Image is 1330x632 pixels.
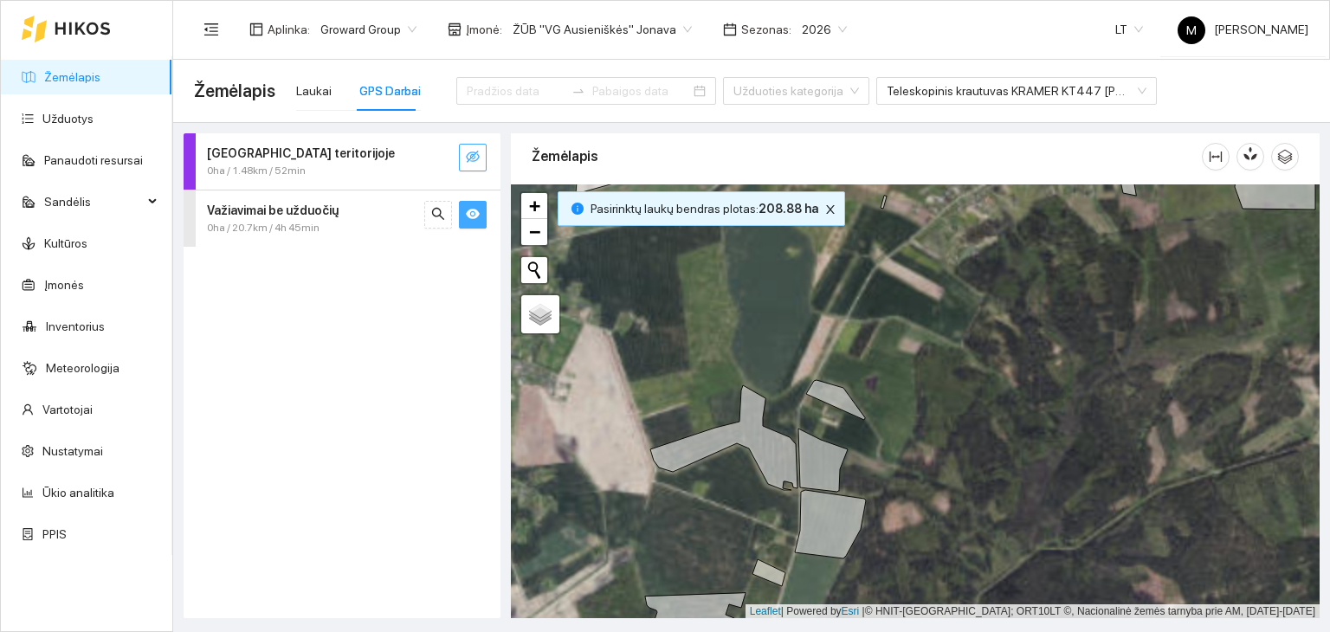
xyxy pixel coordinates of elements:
button: close [820,199,841,220]
span: shop [448,23,462,36]
span: Sandėlis [44,184,143,219]
a: Meteorologija [46,361,119,375]
span: Sezonas : [741,20,791,39]
a: Kultūros [44,236,87,250]
span: column-width [1203,150,1229,164]
span: M [1186,16,1197,44]
button: search [424,201,452,229]
a: Žemėlapis [44,70,100,84]
span: LT [1115,16,1143,42]
span: close [821,203,840,216]
a: Vartotojai [42,403,93,416]
span: Pasirinktų laukų bendras plotas : [591,199,818,218]
div: [GEOGRAPHIC_DATA] teritorijoje0ha / 1.48km / 52mineye-invisible [184,133,500,190]
span: layout [249,23,263,36]
a: Esri [842,605,860,617]
b: 208.88 ha [759,202,818,216]
button: menu-fold [194,12,229,47]
input: Pabaigos data [592,81,690,100]
a: Layers [521,295,559,333]
span: info-circle [571,203,584,215]
span: calendar [723,23,737,36]
a: Zoom out [521,219,547,245]
span: Įmonė : [466,20,502,39]
a: Užduotys [42,112,94,126]
strong: Važiavimai be užduočių [207,203,339,217]
span: ŽŪB "VG Ausieniškės" Jonava [513,16,692,42]
a: Nustatymai [42,444,103,458]
span: to [571,84,585,98]
span: menu-fold [203,22,219,37]
div: Laukai [296,81,332,100]
a: Panaudoti resursai [44,153,143,167]
a: Ūkio analitika [42,486,114,500]
button: column-width [1202,143,1230,171]
button: eye [459,201,487,229]
span: [PERSON_NAME] [1178,23,1308,36]
button: eye-invisible [459,144,487,171]
span: 0ha / 1.48km / 52min [207,163,306,179]
span: 2026 [802,16,847,42]
span: swap-right [571,84,585,98]
a: Inventorius [46,319,105,333]
div: GPS Darbai [359,81,421,100]
span: | [862,605,865,617]
a: Įmonės [44,278,84,292]
span: Žemėlapis [194,77,275,105]
span: eye-invisible [466,150,480,166]
span: + [529,195,540,216]
span: eye [466,207,480,223]
span: Aplinka : [268,20,310,39]
div: Važiavimai be užduočių0ha / 20.7km / 4h 45minsearcheye [184,190,500,247]
div: | Powered by © HNIT-[GEOGRAPHIC_DATA]; ORT10LT ©, Nacionalinė žemės tarnyba prie AM, [DATE]-[DATE] [746,604,1320,619]
a: PPIS [42,527,67,541]
a: Leaflet [750,605,781,617]
span: Teleskopinis krautuvas KRAMER KT447 Kęstutis [887,78,1146,104]
span: 0ha / 20.7km / 4h 45min [207,220,320,236]
span: − [529,221,540,242]
span: search [431,207,445,223]
span: Groward Group [320,16,416,42]
div: Žemėlapis [532,132,1202,181]
input: Pradžios data [467,81,565,100]
a: Zoom in [521,193,547,219]
button: Initiate a new search [521,257,547,283]
strong: [GEOGRAPHIC_DATA] teritorijoje [207,146,395,160]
